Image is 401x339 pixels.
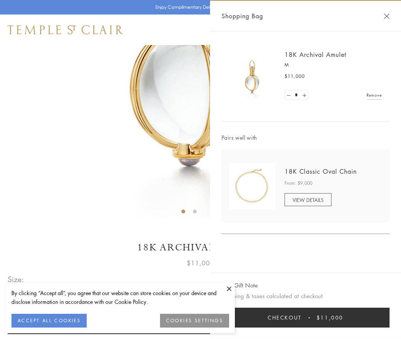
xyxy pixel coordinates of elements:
[285,193,331,206] a: VIEW DETAILS
[187,258,214,268] span: $11,000
[222,291,390,301] p: Shipping & taxes calculated at checkout
[285,90,293,100] a: Set quantity to 0
[268,313,302,322] span: Checkout
[160,314,229,328] button: COOKIES SETTINGS
[155,3,242,11] p: Enjoy Complimentary Delivery & Returns
[317,313,343,322] span: $11,000
[367,91,382,99] a: Remove
[8,273,24,286] span: Size:
[285,50,346,59] a: 18K Archival Amulet
[384,13,390,19] button: Close Shopping Bag
[222,281,258,290] button: Add Gift Note
[285,167,357,176] a: 18K Classic Oval Chain
[285,73,305,80] span: $11,000
[222,308,390,328] button: Checkout $11,000
[285,61,382,69] p: M
[229,53,275,99] img: 18K Archival Amulet
[11,289,229,306] div: By clicking “Accept all”, you agree that our website can store cookies on your device and disclos...
[293,196,323,203] span: VIEW DETAILS
[8,241,393,254] h1: 18K Archival Amulet
[285,179,312,187] span: From: $9,000
[222,11,263,21] span: Shopping Bag
[300,90,308,100] a: Set quantity to 2
[222,133,390,142] span: Pairs well with
[8,25,123,34] img: Temple St. Clair
[229,163,275,209] img: N88865-OV18
[11,314,87,328] button: ACCEPT ALL COOKIES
